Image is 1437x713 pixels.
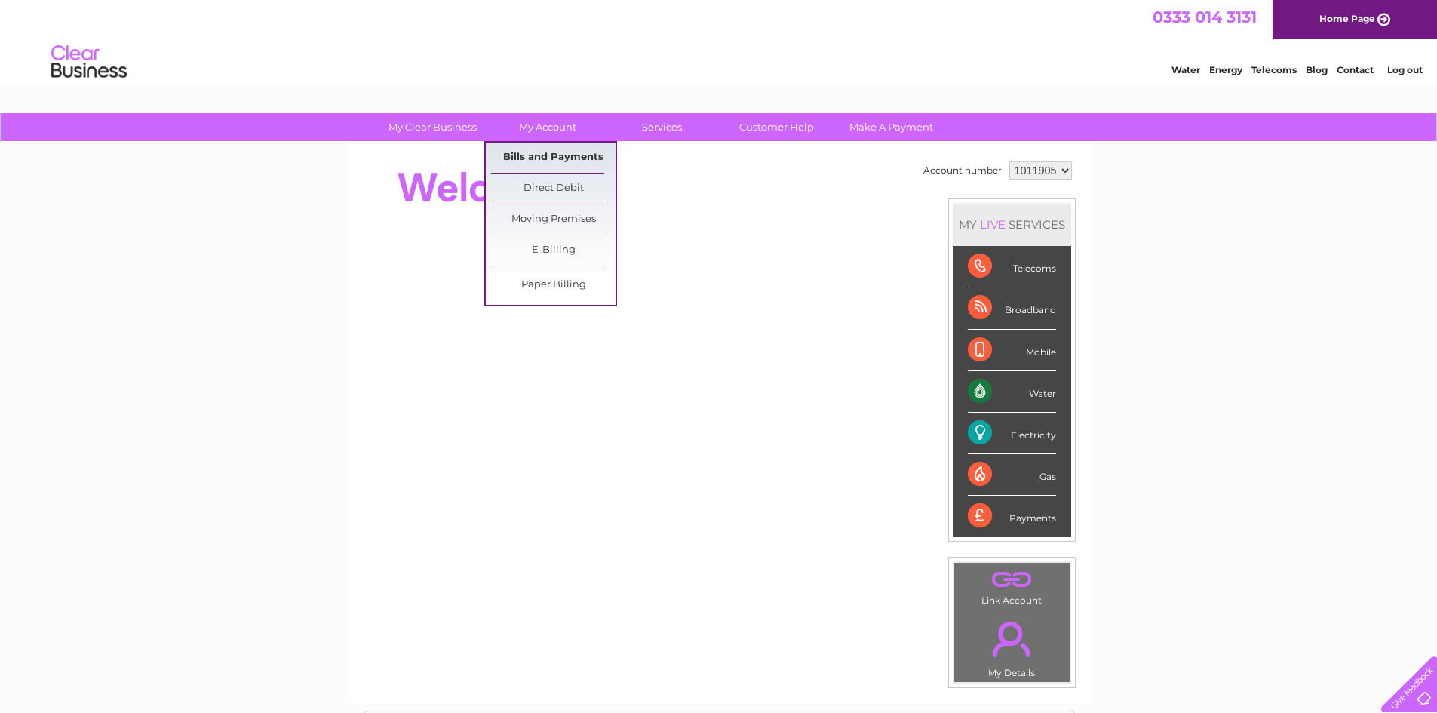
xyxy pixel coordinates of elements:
[953,203,1071,246] div: MY SERVICES
[1306,64,1328,75] a: Blog
[968,496,1056,536] div: Payments
[491,235,616,266] a: E-Billing
[1337,64,1374,75] a: Contact
[485,113,609,141] a: My Account
[714,113,839,141] a: Customer Help
[958,567,1066,593] a: .
[370,113,495,141] a: My Clear Business
[958,613,1066,665] a: .
[829,113,953,141] a: Make A Payment
[1171,64,1200,75] a: Water
[491,204,616,235] a: Moving Premises
[968,413,1056,454] div: Electricity
[1153,8,1257,26] a: 0333 014 3131
[363,8,1076,73] div: Clear Business is a trading name of Verastar Limited (registered in [GEOGRAPHIC_DATA] No. 3667643...
[600,113,724,141] a: Services
[920,158,1006,183] td: Account number
[968,246,1056,287] div: Telecoms
[953,609,1070,683] td: My Details
[491,174,616,204] a: Direct Debit
[491,143,616,173] a: Bills and Payments
[953,562,1070,610] td: Link Account
[1251,64,1297,75] a: Telecoms
[968,287,1056,329] div: Broadband
[968,454,1056,496] div: Gas
[1209,64,1242,75] a: Energy
[968,330,1056,371] div: Mobile
[1387,64,1423,75] a: Log out
[968,371,1056,413] div: Water
[51,39,127,85] img: logo.png
[977,217,1009,232] div: LIVE
[491,270,616,300] a: Paper Billing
